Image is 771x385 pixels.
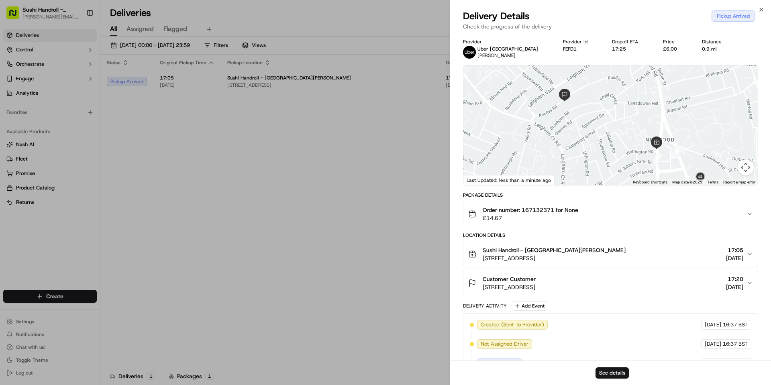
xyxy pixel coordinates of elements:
[633,179,667,185] button: Keyboard shortcuts
[463,46,476,59] img: uber-new-logo.jpeg
[705,360,721,367] span: [DATE]
[663,39,689,45] div: Price
[27,77,132,85] div: Start new chat
[5,113,65,128] a: 📗Knowledge Base
[8,117,14,124] div: 📗
[8,32,146,45] p: Welcome 👋
[463,39,550,45] div: Provider
[705,321,721,328] span: [DATE]
[465,175,492,185] img: Google
[137,79,146,89] button: Start new chat
[465,175,492,185] a: Open this area in Google Maps (opens a new window)
[481,321,544,328] span: Created (Sent To Provider)
[707,180,718,184] a: Terms (opens in new tab)
[68,117,74,124] div: 💻
[726,254,743,262] span: [DATE]
[483,283,536,291] span: [STREET_ADDRESS]
[672,180,702,184] span: Map data ©2025
[481,360,518,367] span: Assigned Driver
[463,303,507,309] div: Delivery Activity
[726,283,743,291] span: [DATE]
[723,340,748,348] span: 16:37 BST
[463,270,758,296] button: Customer Customer[STREET_ADDRESS]17:20[DATE]
[463,22,758,31] p: Check the progress of the delivery
[671,146,682,157] div: 6
[702,46,734,52] div: 0.9 mi
[483,206,578,214] span: Order number: 167132371 for None
[463,192,758,198] div: Package Details
[80,136,97,142] span: Pylon
[654,139,665,149] div: 4
[16,116,61,124] span: Knowledge Base
[477,52,516,59] span: [PERSON_NAME]
[76,116,129,124] span: API Documentation
[654,139,664,150] div: 5
[723,360,748,367] span: 17:04 BST
[612,46,650,52] div: 17:25
[563,39,600,45] div: Provider Id
[27,85,102,91] div: We're available if you need us!
[651,154,662,165] div: 2
[463,241,758,267] button: Sushi Handroll - [GEOGRAPHIC_DATA][PERSON_NAME][STREET_ADDRESS]17:05[DATE]
[481,340,528,348] span: Not Assigned Driver
[512,301,547,311] button: Add Event
[21,52,145,60] input: Got a question? Start typing here...
[8,8,24,24] img: Nash
[483,246,626,254] span: Sushi Handroll - [GEOGRAPHIC_DATA][PERSON_NAME]
[705,340,721,348] span: [DATE]
[483,214,578,222] span: £14.67
[463,232,758,238] div: Location Details
[463,175,555,185] div: Last Updated: less than a minute ago
[463,201,758,227] button: Order number: 167132371 for None£14.67
[65,113,132,128] a: 💻API Documentation
[723,180,755,184] a: Report a map error
[663,46,689,52] div: £6.00
[723,321,748,328] span: 16:37 BST
[57,136,97,142] a: Powered byPylon
[477,46,538,52] p: Uber [GEOGRAPHIC_DATA]
[726,275,743,283] span: 17:20
[483,254,626,262] span: [STREET_ADDRESS]
[596,367,629,379] button: See details
[483,275,536,283] span: Customer Customer
[8,77,22,91] img: 1736555255976-a54dd68f-1ca7-489b-9aae-adbdc363a1c4
[463,10,530,22] span: Delivery Details
[563,46,577,52] button: FEFD1
[612,39,650,45] div: Dropoff ETA
[738,159,754,175] button: Map camera controls
[726,246,743,254] span: 17:05
[702,39,734,45] div: Distance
